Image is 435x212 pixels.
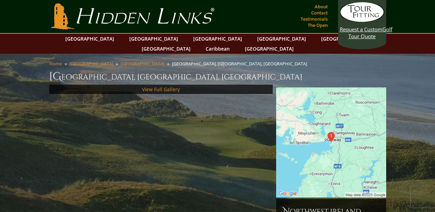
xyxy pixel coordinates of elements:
[138,44,194,54] a: [GEOGRAPHIC_DATA]
[313,2,329,11] a: About
[69,61,113,67] a: [GEOGRAPHIC_DATA]
[49,61,62,67] a: Home
[276,87,386,198] img: Google Map of Renville, Oranmore, Co. Galway, Ireland
[49,70,386,83] h1: [GEOGRAPHIC_DATA], [GEOGRAPHIC_DATA], [GEOGRAPHIC_DATA]
[254,34,309,44] a: [GEOGRAPHIC_DATA]
[309,8,329,18] a: Contact
[202,44,233,54] a: Caribbean
[318,34,373,44] a: [GEOGRAPHIC_DATA]
[62,34,118,44] a: [GEOGRAPHIC_DATA]
[340,26,382,33] span: Request a Custom
[306,20,329,30] a: The Open
[190,34,246,44] a: [GEOGRAPHIC_DATA]
[126,34,182,44] a: [GEOGRAPHIC_DATA]
[172,61,310,67] li: [GEOGRAPHIC_DATA], [GEOGRAPHIC_DATA], [GEOGRAPHIC_DATA]
[299,14,329,24] a: Testimonials
[142,86,180,93] a: View Full Gallery
[241,44,297,54] a: [GEOGRAPHIC_DATA]
[121,61,164,67] a: [GEOGRAPHIC_DATA]
[340,2,384,40] a: Request a CustomGolf Tour Quote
